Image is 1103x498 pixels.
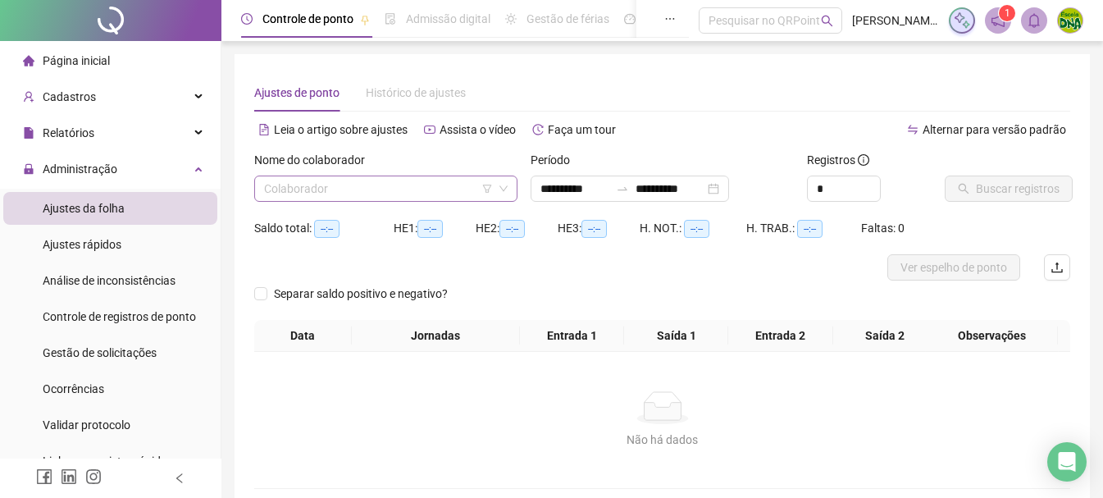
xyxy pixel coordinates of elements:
[424,124,435,135] span: youtube
[925,320,1058,352] th: Observações
[887,254,1020,281] button: Ver espelho de ponto
[23,55,34,66] span: home
[314,220,340,238] span: --:--
[254,84,340,102] div: Ajustes de ponto
[558,219,640,238] div: HE 3:
[833,320,937,352] th: Saída 2
[43,455,167,468] span: Link para registro rápido
[43,310,196,323] span: Controle de registros de ponto
[352,320,520,352] th: Jornadas
[43,274,175,287] span: Análise de inconsistências
[174,473,185,484] span: left
[406,12,490,25] span: Admissão digital
[394,219,476,238] div: HE 1:
[728,320,832,352] th: Entrada 2
[531,151,581,169] label: Período
[858,154,869,166] span: info-circle
[640,219,746,238] div: H. NOT.:
[616,182,629,195] span: swap-right
[274,123,408,136] span: Leia o artigo sobre ajustes
[241,13,253,25] span: clock-circle
[267,285,454,303] span: Separar saldo positivo e negativo?
[684,220,709,238] span: --:--
[23,91,34,103] span: user-add
[499,220,525,238] span: --:--
[499,184,508,194] span: down
[945,176,1073,202] button: Buscar registros
[932,327,1051,345] span: Observações
[532,124,544,135] span: history
[43,126,94,139] span: Relatórios
[1058,8,1082,33] img: 65556
[852,11,939,30] span: [PERSON_NAME] - ESCOLA DNA
[1027,13,1041,28] span: bell
[43,90,96,103] span: Cadastros
[43,238,121,251] span: Ajustes rápidos
[254,219,394,238] div: Saldo total:
[43,162,117,176] span: Administração
[254,151,376,169] label: Nome do colaborador
[821,15,833,27] span: search
[23,127,34,139] span: file
[274,431,1051,449] div: Não há dados
[548,123,616,136] span: Faça um tour
[23,163,34,175] span: lock
[360,15,370,25] span: pushpin
[1005,7,1010,19] span: 1
[262,12,353,25] span: Controle de ponto
[43,346,157,359] span: Gestão de solicitações
[85,468,102,485] span: instagram
[385,13,396,25] span: file-done
[1047,442,1087,482] div: Open Intercom Messenger
[907,124,918,135] span: swap
[36,468,52,485] span: facebook
[43,202,125,215] span: Ajustes da folha
[581,220,607,238] span: --:--
[1051,261,1064,274] span: upload
[616,182,629,195] span: to
[664,13,676,25] span: ellipsis
[624,320,728,352] th: Saída 1
[254,320,352,352] th: Data
[482,184,492,194] span: filter
[526,12,609,25] span: Gestão de férias
[440,123,516,136] span: Assista o vídeo
[520,320,624,352] th: Entrada 1
[923,123,1066,136] span: Alternar para versão padrão
[476,219,558,238] div: HE 2:
[746,219,861,238] div: H. TRAB.:
[43,418,130,432] span: Validar protocolo
[43,382,104,395] span: Ocorrências
[61,468,77,485] span: linkedin
[953,11,971,30] img: sparkle-icon.fc2bf0ac1784a2077858766a79e2daf3.svg
[43,54,110,67] span: Página inicial
[797,220,823,238] span: --:--
[258,124,270,135] span: file-text
[861,222,905,235] span: Faltas: 0
[366,84,466,102] div: Histórico de ajustes
[807,151,869,169] span: Registros
[624,13,636,25] span: dashboard
[505,13,517,25] span: sun
[417,220,443,238] span: --:--
[991,13,1005,28] span: notification
[999,5,1015,21] sup: 1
